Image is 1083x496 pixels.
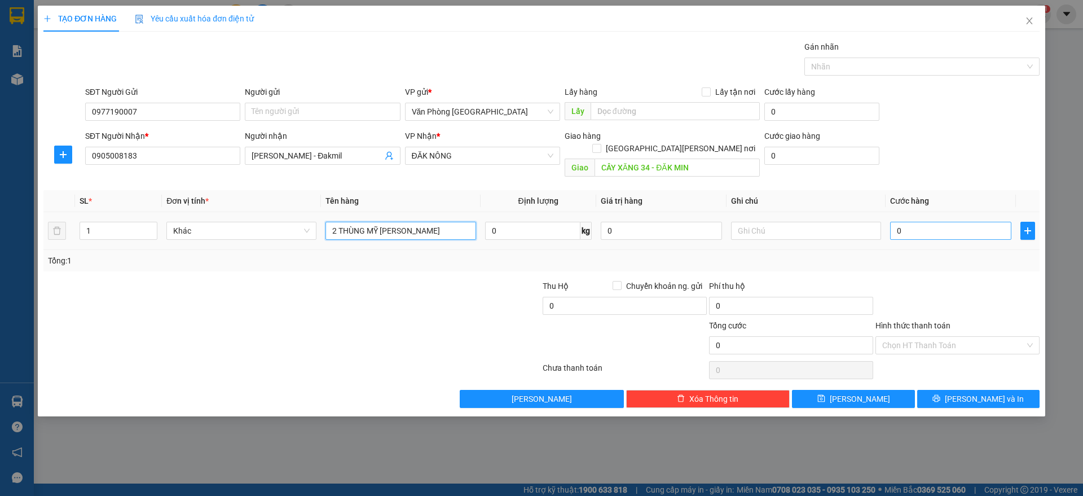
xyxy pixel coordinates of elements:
[689,393,738,405] span: Xóa Thông tin
[709,321,746,330] span: Tổng cước
[830,393,890,405] span: [PERSON_NAME]
[543,282,569,291] span: Thu Hộ
[135,15,144,24] img: icon
[565,87,597,96] span: Lấy hàng
[405,86,560,98] div: VP gửi
[565,102,591,120] span: Lấy
[460,390,624,408] button: [PERSON_NAME]
[804,42,839,51] label: Gán nhãn
[80,196,89,205] span: SL
[764,147,879,165] input: Cước giao hàng
[709,280,873,297] div: Phí thu hộ
[677,394,685,403] span: delete
[412,103,553,120] span: Văn Phòng Đà Nẵng
[385,151,394,160] span: user-add
[43,14,117,23] span: TẠO ĐƠN HÀNG
[764,87,815,96] label: Cước lấy hàng
[166,196,209,205] span: Đơn vị tính
[945,393,1024,405] span: [PERSON_NAME] và In
[1020,222,1035,240] button: plus
[541,362,708,381] div: Chưa thanh toán
[626,390,790,408] button: deleteXóa Thông tin
[727,190,886,212] th: Ghi chú
[601,196,642,205] span: Giá trị hàng
[48,222,66,240] button: delete
[622,280,707,292] span: Chuyển khoản ng. gửi
[711,86,760,98] span: Lấy tận nơi
[731,222,881,240] input: Ghi Chú
[412,147,553,164] span: ĐĂK NÔNG
[817,394,825,403] span: save
[173,222,310,239] span: Khác
[890,196,929,205] span: Cước hàng
[512,393,572,405] span: [PERSON_NAME]
[565,131,601,141] span: Giao hàng
[595,159,760,177] input: Dọc đường
[875,321,950,330] label: Hình thức thanh toán
[518,196,558,205] span: Định lượng
[405,131,437,141] span: VP Nhận
[565,159,595,177] span: Giao
[917,390,1040,408] button: printer[PERSON_NAME] và In
[54,146,72,164] button: plus
[591,102,760,120] input: Dọc đường
[325,222,476,240] input: VD: Bàn, Ghế
[135,14,254,23] span: Yêu cầu xuất hóa đơn điện tử
[245,86,400,98] div: Người gửi
[85,130,240,142] div: SĐT Người Nhận
[580,222,592,240] span: kg
[932,394,940,403] span: printer
[601,222,722,240] input: 0
[245,130,400,142] div: Người nhận
[1014,6,1045,37] button: Close
[1025,16,1034,25] span: close
[764,131,820,141] label: Cước giao hàng
[601,142,760,155] span: [GEOGRAPHIC_DATA][PERSON_NAME] nơi
[792,390,914,408] button: save[PERSON_NAME]
[43,15,51,23] span: plus
[48,254,418,267] div: Tổng: 1
[55,150,72,159] span: plus
[325,196,359,205] span: Tên hàng
[85,86,240,98] div: SĐT Người Gửi
[1021,226,1034,235] span: plus
[764,103,879,121] input: Cước lấy hàng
